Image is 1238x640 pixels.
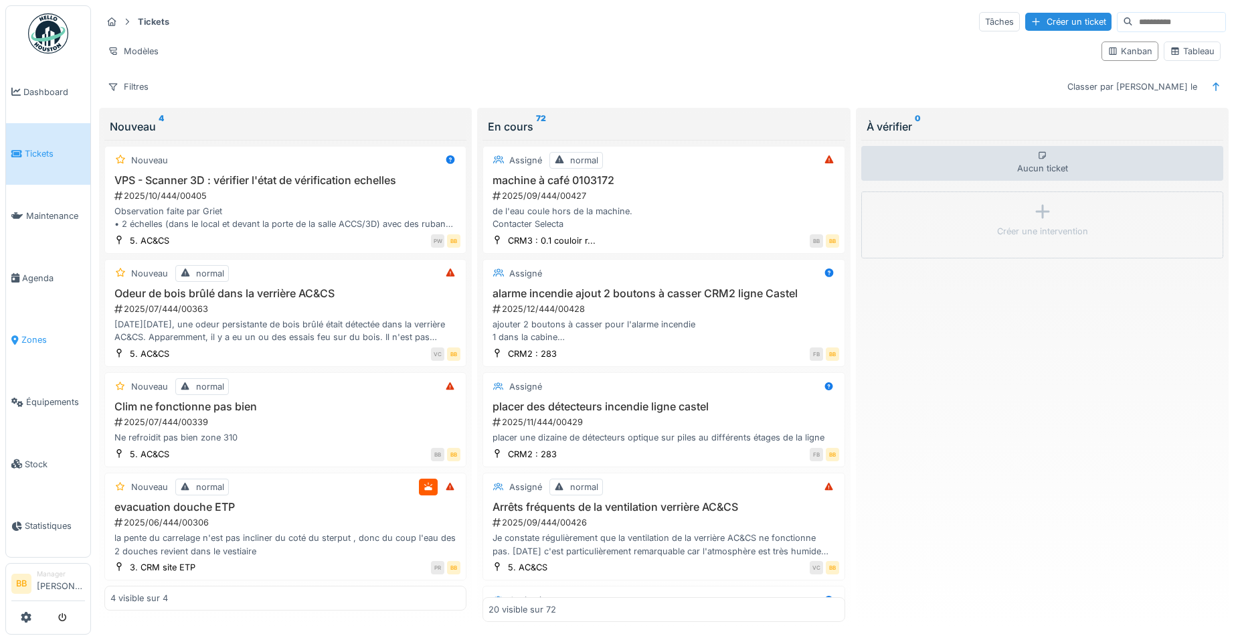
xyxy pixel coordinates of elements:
[102,77,155,96] div: Filtres
[110,118,461,135] div: Nouveau
[6,495,90,558] a: Statistiques
[110,532,460,557] div: la pente du carrelage n'est pas incliner du coté du sterput , donc du coup l'eau des 2 douches re...
[11,569,85,601] a: BB Manager[PERSON_NAME]
[196,267,224,280] div: normal
[110,287,460,300] h3: Odeur de bois brûlé dans la verrière AC&CS
[431,234,444,248] div: PW
[110,431,460,444] div: Ne refroidit pas bien zone 310
[110,501,460,513] h3: evacuation douche ETP
[6,247,90,309] a: Agenda
[25,147,85,160] span: Tickets
[431,347,444,361] div: VC
[130,347,169,360] div: 5. AC&CS
[22,272,85,285] span: Agenda
[810,561,823,574] div: VC
[131,481,168,493] div: Nouveau
[113,416,460,428] div: 2025/07/444/00339
[826,347,839,361] div: BB
[489,532,838,557] div: Je constate régulièrement que la ventilation de la verrière AC&CS ne fonctionne pas. [DATE] c'est...
[6,61,90,123] a: Dashboard
[6,433,90,495] a: Stock
[37,569,85,579] div: Manager
[431,448,444,461] div: BB
[113,303,460,315] div: 2025/07/444/00363
[196,380,224,393] div: normal
[110,318,460,343] div: [DATE][DATE], une odeur persistante de bois brûlé était détectée dans la verrière AC&CS. Apparemm...
[810,347,823,361] div: FB
[508,347,557,360] div: CRM2 : 283
[489,603,556,616] div: 20 visible sur 72
[489,287,838,300] h3: alarme incendie ajout 2 boutons à casser CRM2 ligne Castel
[131,267,168,280] div: Nouveau
[131,380,168,393] div: Nouveau
[810,448,823,461] div: FB
[570,481,598,493] div: normal
[26,210,85,222] span: Maintenance
[447,448,460,461] div: BB
[25,458,85,471] span: Stock
[132,15,175,28] strong: Tickets
[489,501,838,513] h3: Arrêts fréquents de la ventilation verrière AC&CS
[867,118,1218,135] div: À vérifier
[110,174,460,187] h3: VPS - Scanner 3D : vérifier l'état de vérification echelles
[23,86,85,98] span: Dashboard
[489,174,838,187] h3: machine à café 0103172
[489,205,838,230] div: de l'eau coule hors de la machine. Contacter Selecta
[447,234,460,248] div: BB
[25,519,85,532] span: Statistiques
[491,303,838,315] div: 2025/12/444/00428
[110,592,168,605] div: 4 visible sur 4
[130,234,169,247] div: 5. AC&CS
[489,318,838,343] div: ajouter 2 boutons à casser pour l'alarme incendie 1 dans la cabine 1 au rez en dessous de la cabine
[491,189,838,202] div: 2025/09/444/00427
[491,516,838,529] div: 2025/09/444/00426
[488,118,839,135] div: En cours
[509,481,542,493] div: Assigné
[26,396,85,408] span: Équipements
[489,431,838,444] div: placer une dizaine de détecteurs optique sur piles au différents étages de la ligne
[508,234,596,247] div: CRM3 : 0.1 couloir r...
[489,400,838,413] h3: placer des détecteurs incendie ligne castel
[6,371,90,433] a: Équipements
[1061,77,1203,96] div: Classer par [PERSON_NAME] le
[861,146,1223,181] div: Aucun ticket
[21,333,85,346] span: Zones
[1108,45,1152,58] div: Kanban
[509,594,542,607] div: Assigné
[915,118,921,135] sup: 0
[826,234,839,248] div: BB
[536,118,546,135] sup: 72
[28,13,68,54] img: Badge_color-CXgf-gQk.svg
[570,154,598,167] div: normal
[447,347,460,361] div: BB
[102,42,165,61] div: Modèles
[508,448,557,461] div: CRM2 : 283
[508,561,547,574] div: 5. AC&CS
[6,309,90,372] a: Zones
[110,400,460,413] h3: Clim ne fonctionne pas bien
[130,561,195,574] div: 3. CRM site ETP
[810,234,823,248] div: BB
[826,561,839,574] div: BB
[431,561,444,574] div: PR
[113,516,460,529] div: 2025/06/444/00306
[113,189,460,202] div: 2025/10/444/00405
[6,185,90,247] a: Maintenance
[491,416,838,428] div: 2025/11/444/00429
[1170,45,1215,58] div: Tableau
[11,574,31,594] li: BB
[1025,13,1112,31] div: Créer un ticket
[130,448,169,461] div: 5. AC&CS
[110,205,460,230] div: Observation faite par Griet • 2 échelles (dans le local et devant la porte de la salle ACCS/3D) a...
[509,267,542,280] div: Assigné
[196,481,224,493] div: normal
[6,123,90,185] a: Tickets
[979,12,1020,31] div: Tâches
[159,118,164,135] sup: 4
[37,569,85,598] li: [PERSON_NAME]
[826,448,839,461] div: BB
[997,225,1088,238] div: Créer une intervention
[509,380,542,393] div: Assigné
[447,561,460,574] div: BB
[131,154,168,167] div: Nouveau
